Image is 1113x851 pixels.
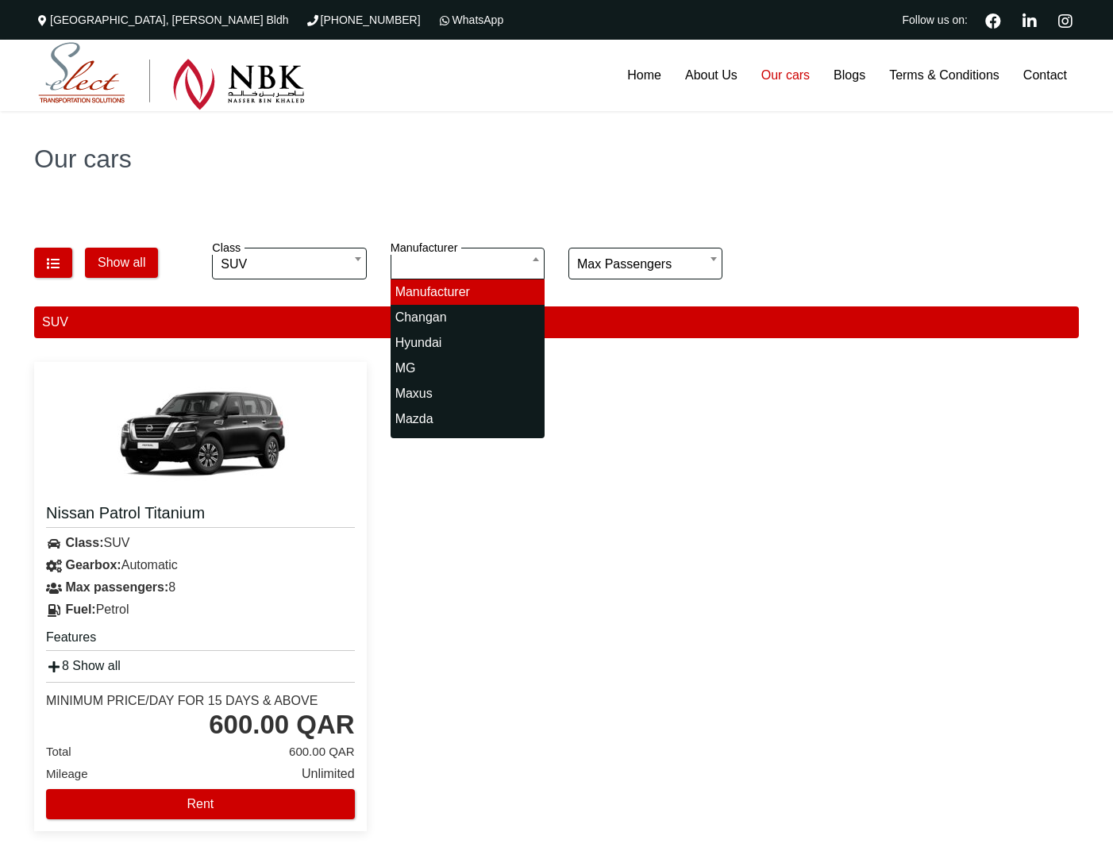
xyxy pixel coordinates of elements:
[391,241,462,255] label: Manufacturer
[289,741,355,763] span: 600.00 QAR
[1051,11,1079,29] a: Instagram
[34,554,367,576] div: Automatic
[34,599,367,621] div: Petrol
[46,629,355,651] h5: Features
[1011,40,1079,111] a: Contact
[34,306,1079,338] div: SUV
[38,42,305,110] img: Select Rent a Car
[212,248,366,279] span: SUV
[46,503,355,528] a: Nissan Patrol Titanium
[65,558,121,572] strong: Gearbox:
[749,40,822,111] a: Our cars
[391,381,545,406] li: Maxus
[1015,11,1043,29] a: Linkedin
[46,693,318,709] div: Minimum Price/Day for 15 days & Above
[391,356,545,381] li: MG
[979,11,1007,29] a: Facebook
[65,603,95,616] strong: Fuel:
[212,241,245,255] label: Class
[568,248,722,279] span: Max passengers
[46,767,88,780] span: Mileage
[437,13,504,26] a: WhatsApp
[65,580,168,594] strong: Max passengers:
[209,709,354,741] div: 600.00 QAR
[221,248,357,280] span: SUV
[391,305,545,330] li: Changan
[46,789,355,819] button: Rent
[105,374,295,493] img: Nissan Patrol Titanium
[391,330,545,356] li: Hyundai
[65,536,103,549] strong: Class:
[822,40,877,111] a: Blogs
[85,248,158,278] button: Show all
[391,406,545,432] li: Mazda
[673,40,749,111] a: About Us
[391,432,545,457] li: Nissan
[391,279,545,305] li: Manufacturer
[34,532,367,554] div: SUV
[877,40,1011,111] a: Terms & Conditions
[615,40,673,111] a: Home
[302,763,355,785] span: Unlimited
[46,659,121,672] a: 8 Show all
[305,13,421,26] a: [PHONE_NUMBER]
[34,576,367,599] div: 8
[34,146,1079,171] h1: Our cars
[577,248,714,280] span: Max passengers
[46,745,71,758] span: Total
